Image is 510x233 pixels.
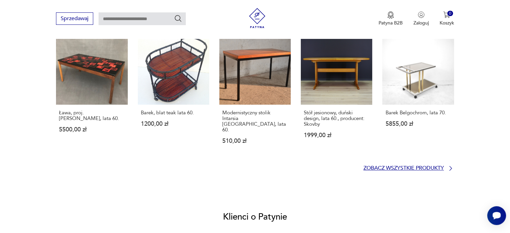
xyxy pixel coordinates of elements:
[363,166,444,170] p: Zobacz wszystkie produkty
[304,132,369,138] p: 1999,00 zł
[141,121,206,127] p: 1200,00 zł
[138,33,209,157] a: Barek, blat teak lata 60.Barek, blat teak lata 60.1200,00 zł
[301,33,372,157] a: Stół jesionowy, duński design, lata 60., producent: SkovbyStół jesionowy, duński design, lata 60....
[219,33,291,157] a: Modernistyczny stolik Intarsia Dresden, lata 60.Modernistyczny stolik Intarsia [GEOGRAPHIC_DATA],...
[141,110,206,116] p: Barek, blat teak lata 60.
[413,20,429,26] p: Zaloguj
[304,110,369,127] p: Stół jesionowy, duński design, lata 60., producent: Skovby
[223,211,287,223] h2: Klienci o Patynie
[56,12,93,25] button: Sprzedawaj
[59,110,124,121] p: Ława, proj. [PERSON_NAME], lata 60.
[447,11,453,16] div: 0
[440,20,454,26] p: Koszyk
[379,11,403,26] a: Ikona medaluPatyna B2B
[443,11,450,18] img: Ikona koszyka
[387,11,394,19] img: Ikona medalu
[487,206,506,225] iframe: Smartsupp widget button
[56,17,93,21] a: Sprzedawaj
[379,11,403,26] button: Patyna B2B
[174,14,182,22] button: Szukaj
[363,165,454,172] a: Zobacz wszystkie produkty
[247,8,267,28] img: Patyna - sklep z meblami i dekoracjami vintage
[382,33,454,157] a: Barek Belgochrom, lata 70.Barek Belgochrom, lata 70.5855,00 zł
[418,11,424,18] img: Ikonka użytkownika
[56,33,127,157] a: Ława, proj. Algot P. Törneman, lata 60.Ława, proj. [PERSON_NAME], lata 60.5500,00 zł
[222,110,288,133] p: Modernistyczny stolik Intarsia [GEOGRAPHIC_DATA], lata 60.
[385,121,451,127] p: 5855,00 zł
[379,20,403,26] p: Patyna B2B
[385,110,451,116] p: Barek Belgochrom, lata 70.
[222,138,288,144] p: 510,00 zł
[59,127,124,132] p: 5500,00 zł
[413,11,429,26] button: Zaloguj
[440,11,454,26] button: 0Koszyk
